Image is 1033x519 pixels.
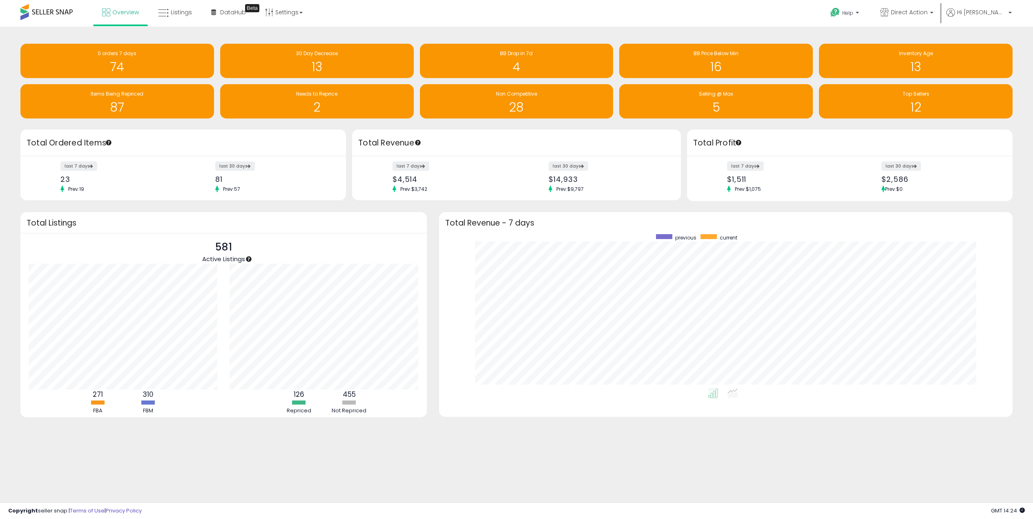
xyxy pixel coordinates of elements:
a: Non Competitive 28 [420,84,614,119]
b: 310 [143,389,154,399]
label: last 7 days [60,161,97,171]
div: $1,511 [727,175,843,183]
div: Tooltip anchor [414,139,422,146]
span: Items Being Repriced [91,90,143,97]
div: Tooltip anchor [735,139,742,146]
h1: 5 [623,101,809,114]
a: BB Drop in 7d 4 [420,44,614,78]
a: Hi [PERSON_NAME] [946,8,1012,27]
span: Prev: $3,742 [396,186,431,192]
a: BB Price Below Min 16 [619,44,813,78]
span: Inventory Age [899,50,933,57]
a: Inventory Age 13 [819,44,1013,78]
span: Help [842,9,853,16]
div: FBA [74,407,123,415]
span: current [720,234,737,241]
h1: 12 [823,101,1008,114]
b: 271 [93,389,103,399]
span: Selling @ Max [699,90,733,97]
h1: 87 [25,101,210,114]
div: $2,586 [881,175,998,183]
span: Hi [PERSON_NAME] [957,8,1006,16]
span: Top Sellers [903,90,929,97]
h1: 2 [224,101,410,114]
span: BB Drop in 7d [500,50,533,57]
a: Needs to Reprice 2 [220,84,414,119]
h3: Total Listings [27,220,421,226]
b: 455 [343,389,356,399]
span: Prev: $0 [885,186,903,192]
i: Get Help [830,7,840,18]
div: Tooltip anchor [245,255,252,263]
b: 126 [294,389,304,399]
span: Active Listings [202,255,245,263]
span: Needs to Reprice [296,90,337,97]
a: 30 Day Decrease 13 [220,44,414,78]
h3: Total Revenue - 7 days [445,220,1006,226]
h3: Total Profit [693,137,1006,149]
a: Items Being Repriced 87 [20,84,214,119]
span: BB Price Below Min [694,50,738,57]
h1: 4 [424,60,609,74]
div: Tooltip anchor [245,4,259,12]
p: 581 [202,239,245,255]
a: Selling @ Max 5 [619,84,813,119]
h1: 16 [623,60,809,74]
a: Top Sellers 12 [819,84,1013,119]
span: 0 orders 7 days [98,50,136,57]
div: $14,933 [549,175,667,183]
span: previous [675,234,696,241]
span: Prev: 57 [219,186,244,192]
h3: Total Ordered Items [27,137,340,149]
span: Overview [112,8,139,16]
span: Prev: $9,797 [552,186,588,192]
label: last 7 days [393,161,429,171]
h1: 13 [224,60,410,74]
h1: 74 [25,60,210,74]
div: Tooltip anchor [105,139,112,146]
a: 0 orders 7 days 74 [20,44,214,78]
span: DataHub [220,8,246,16]
span: 30 Day Decrease [296,50,338,57]
div: FBM [124,407,173,415]
span: Prev: 19 [64,186,88,192]
h3: Total Revenue [358,137,675,149]
label: last 7 days [727,161,764,171]
label: last 30 days [549,161,588,171]
div: 81 [215,175,332,183]
span: Prev: $1,075 [731,186,765,192]
h1: 28 [424,101,609,114]
h1: 13 [823,60,1008,74]
div: 23 [60,175,177,183]
a: Help [824,1,867,27]
div: $4,514 [393,175,511,183]
label: last 30 days [881,161,921,171]
span: Direct Action [891,8,928,16]
div: Repriced [274,407,324,415]
label: last 30 days [215,161,255,171]
div: Not Repriced [325,407,374,415]
span: Non Competitive [496,90,537,97]
span: Listings [171,8,192,16]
